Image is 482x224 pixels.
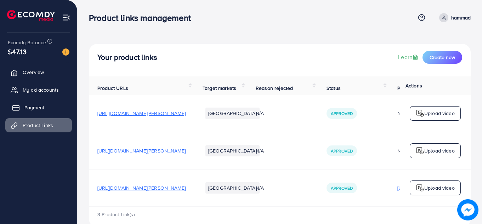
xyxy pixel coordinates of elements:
[256,85,293,92] span: Reason rejected
[256,184,264,191] span: N/A
[97,211,135,218] span: 3 Product Link(s)
[416,184,424,192] img: logo
[331,148,353,154] span: Approved
[423,51,462,64] button: Create new
[205,108,260,119] li: [GEOGRAPHIC_DATA]
[327,85,341,92] span: Status
[5,65,72,79] a: Overview
[203,85,236,92] span: Target markets
[331,185,353,191] span: Approved
[7,10,55,21] img: logo
[398,53,420,61] a: Learn
[5,100,72,115] a: Payment
[436,13,471,22] a: hammad
[5,118,72,132] a: Product Links
[62,48,69,56] img: image
[424,109,455,117] p: Upload video
[416,109,424,117] img: logo
[97,184,186,191] span: [URL][DOMAIN_NAME][PERSON_NAME]
[406,82,422,89] span: Actions
[97,147,186,154] span: [URL][DOMAIN_NAME][PERSON_NAME]
[397,147,447,154] div: N/A
[256,147,264,154] span: N/A
[205,145,260,156] li: [GEOGRAPHIC_DATA]
[23,69,44,76] span: Overview
[424,147,455,155] p: Upload video
[89,13,197,23] h3: Product links management
[256,110,264,117] span: N/A
[397,184,447,192] p: [URL][DOMAIN_NAME]
[205,182,260,194] li: [GEOGRAPHIC_DATA]
[5,83,72,97] a: My ad accounts
[451,13,471,22] p: hammad
[24,104,44,111] span: Payment
[430,54,455,61] span: Create new
[97,110,186,117] span: [URL][DOMAIN_NAME][PERSON_NAME]
[97,53,157,62] h4: Your product links
[397,85,429,92] span: Product video
[23,86,59,93] span: My ad accounts
[458,200,478,220] img: image
[416,147,424,155] img: logo
[97,85,128,92] span: Product URLs
[8,46,27,57] span: $47.13
[397,110,447,117] div: N/A
[331,110,353,116] span: Approved
[424,184,455,192] p: Upload video
[23,122,53,129] span: Product Links
[62,13,70,22] img: menu
[8,39,46,46] span: Ecomdy Balance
